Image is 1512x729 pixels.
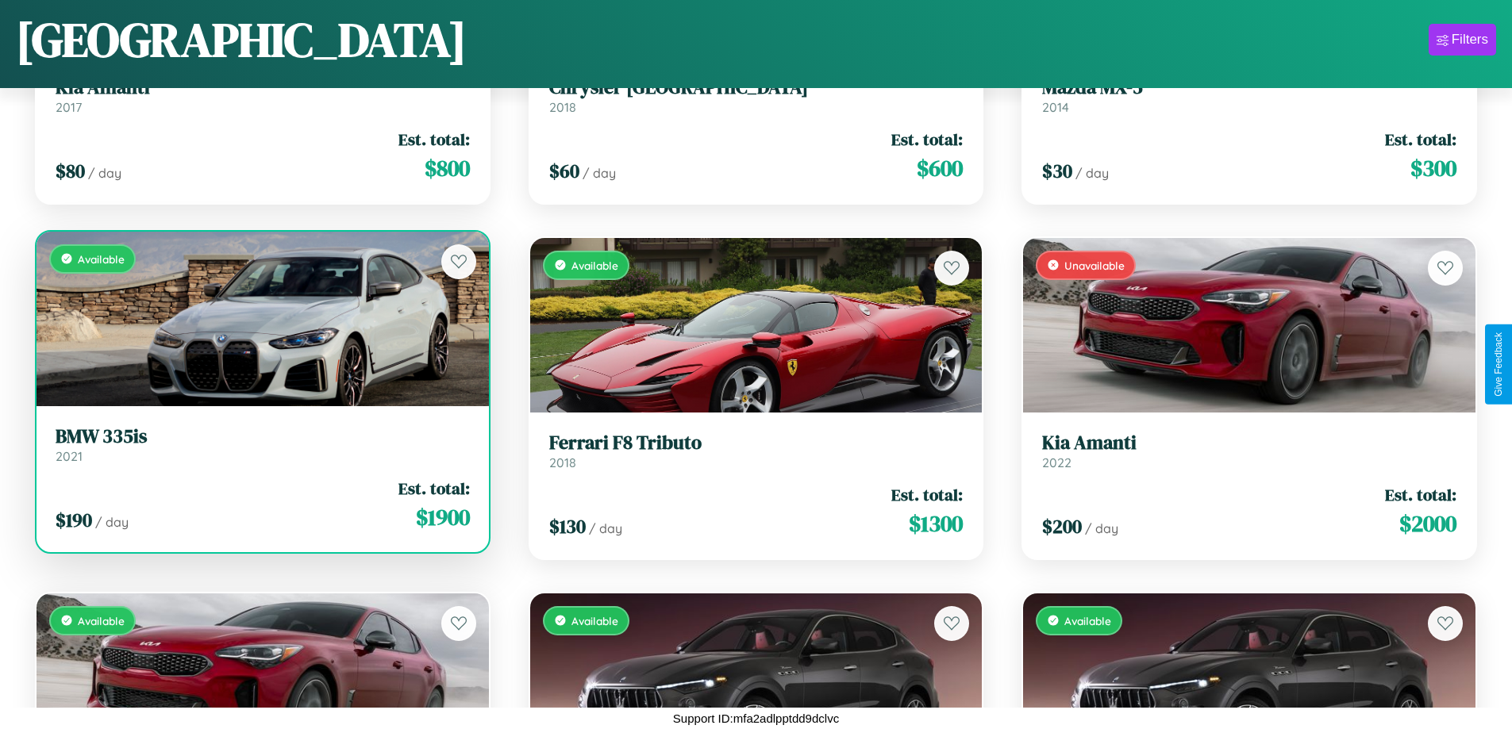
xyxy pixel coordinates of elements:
span: $ 1300 [909,508,963,539]
p: Support ID: mfa2adlpptdd9dclvc [673,708,839,729]
span: Est. total: [1385,128,1456,151]
span: Est. total: [891,483,963,506]
span: Available [78,252,125,266]
h3: Chrysler [GEOGRAPHIC_DATA] [549,76,964,99]
span: $ 80 [56,158,85,184]
a: Kia Amanti2022 [1042,432,1456,470]
span: 2017 [56,99,82,115]
span: $ 1900 [416,501,470,533]
span: / day [88,165,121,181]
span: $ 2000 [1399,508,1456,539]
span: 2018 [549,455,576,470]
span: 2018 [549,99,576,115]
h3: Ferrari F8 Tributo [549,432,964,455]
h1: [GEOGRAPHIC_DATA] [16,7,467,72]
a: Chrysler [GEOGRAPHIC_DATA]2018 [549,76,964,115]
span: Est. total: [398,477,470,500]
span: $ 300 [1410,152,1456,184]
span: $ 30 [1042,158,1072,184]
span: $ 190 [56,507,92,533]
h3: BMW 335is [56,425,470,448]
span: / day [583,165,616,181]
a: BMW 335is2021 [56,425,470,464]
h3: Mazda MX-5 [1042,76,1456,99]
span: / day [95,514,129,530]
div: Filters [1452,32,1488,48]
span: $ 130 [549,513,586,539]
span: / day [1075,165,1109,181]
span: $ 60 [549,158,579,184]
span: $ 800 [425,152,470,184]
span: / day [1085,520,1118,536]
div: Give Feedback [1493,332,1504,397]
span: Available [78,614,125,627]
span: / day [589,520,622,536]
span: 2014 [1042,99,1069,115]
a: Mazda MX-52014 [1042,76,1456,115]
span: $ 200 [1042,513,1082,539]
span: Available [571,259,618,272]
a: Ferrari F8 Tributo2018 [549,432,964,470]
span: Est. total: [1385,483,1456,506]
h3: Kia Amanti [56,76,470,99]
span: 2021 [56,448,83,464]
span: 2022 [1042,455,1071,470]
span: Unavailable [1064,259,1125,272]
span: Est. total: [891,128,963,151]
span: $ 600 [917,152,963,184]
span: Est. total: [398,128,470,151]
span: Available [571,614,618,627]
span: Available [1064,614,1111,627]
button: Filters [1429,24,1496,56]
h3: Kia Amanti [1042,432,1456,455]
a: Kia Amanti2017 [56,76,470,115]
